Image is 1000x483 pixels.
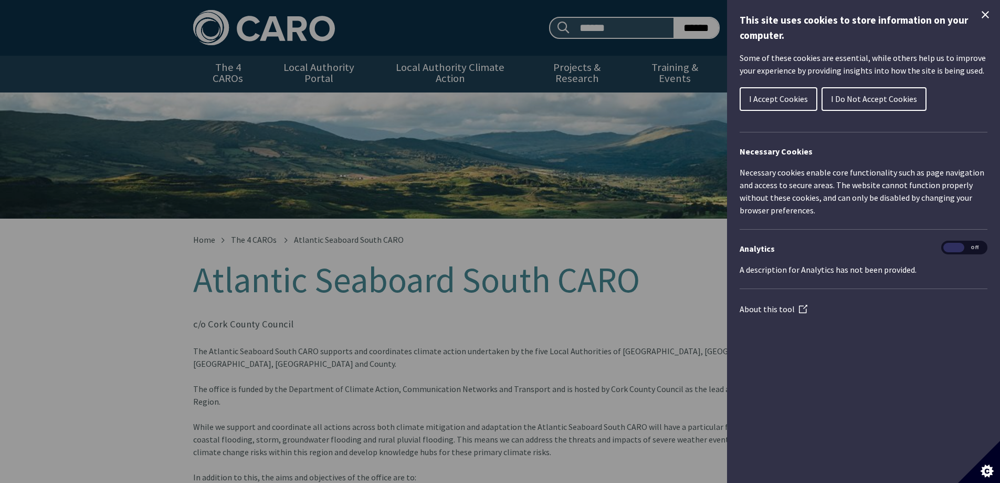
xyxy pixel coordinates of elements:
[740,145,987,158] h2: Necessary Cookies
[740,242,987,255] h3: Analytics
[749,94,808,104] span: I Accept Cookies
[740,166,987,217] p: Necessary cookies enable core functionality such as page navigation and access to secure areas. T...
[964,243,985,253] span: Off
[740,304,807,314] a: About this tool
[740,263,987,276] p: A description for Analytics has not been provided.
[740,13,987,43] h1: This site uses cookies to store information on your computer.
[979,8,992,21] button: Close Cookie Control
[958,441,1000,483] button: Set cookie preferences
[831,94,917,104] span: I Do Not Accept Cookies
[740,52,987,77] p: Some of these cookies are essential, while others help us to improve your experience by providing...
[822,87,927,111] button: I Do Not Accept Cookies
[943,243,964,253] span: On
[740,87,817,111] button: I Accept Cookies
